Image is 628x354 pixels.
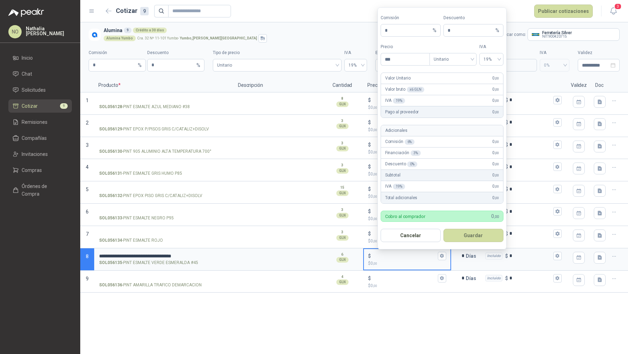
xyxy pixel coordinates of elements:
span: 0 [492,109,499,115]
p: Total adicionales [385,195,418,201]
p: Días [466,271,479,285]
p: $ [368,104,446,111]
span: ,00 [495,162,499,166]
p: Subtotal [385,172,401,179]
span: 0 [492,195,499,201]
div: Incluido [485,275,502,282]
span: ,00 [373,172,377,176]
div: 19 % [393,184,405,189]
input: $$0,00 [372,231,436,236]
button: Incluido $ [553,163,562,171]
p: Nathalia [PERSON_NAME] [26,26,72,36]
input: Incluido $ [509,187,552,192]
span: 0 [492,97,499,104]
h2: Cotizar [116,6,149,16]
button: Incluido $ [553,252,562,260]
p: - PINT ESMALTE VERDE ESMERALDA #45 [99,259,198,266]
span: ,00 [495,184,499,188]
a: Solicitudes [8,83,72,97]
input: SOL056135-PINT ESMALTE VERDE ESMERALDA #45 [99,254,229,259]
input: $$0,00 [372,120,436,125]
button: Incluido $ [553,185,562,193]
p: IVA [385,183,405,190]
input: SOL056129-PINT EPOX P/PISOS GRIS C/CATALIZ+DISOLV [99,120,229,125]
a: Remisiones [8,115,72,129]
div: GLN [336,101,349,107]
span: ,00 [373,217,377,221]
p: $ [368,230,371,238]
span: 0 [371,216,377,221]
input: Incluido $ [509,231,552,236]
p: Descripción [234,78,321,92]
strong: SOL056131 [99,170,122,177]
span: Chat [22,70,32,78]
strong: SOL056136 [99,282,122,288]
div: 9 [124,28,132,33]
a: Compañías [8,131,72,145]
span: Solicitudes [22,86,46,94]
input: SOL056136-PINT AMARILLA TRAFICO DEMARCACION [99,276,229,281]
strong: Yumbo , [PERSON_NAME][GEOGRAPHIC_DATA] [180,36,257,40]
input: Incluido $ [509,209,552,214]
span: 0 [371,172,377,176]
strong: SOL056130 [99,148,122,155]
p: 3 [341,118,343,124]
button: Guardar [443,229,503,242]
p: 8 [341,96,343,101]
p: 3 [341,229,343,235]
p: Valor Unitario [385,75,411,82]
div: GLN [336,146,349,151]
input: $$0,00 [372,97,436,103]
span: 0 [492,161,499,167]
p: $ [368,127,446,133]
span: ,00 [373,195,377,198]
input: $$0,00 [372,209,436,214]
span: 0 [371,239,377,243]
p: - PINT EPOX PISO GRIS C/CATALIZ+DISOLV [99,193,202,199]
strong: SOL056133 [99,215,122,221]
span: 7 [86,231,89,237]
label: Validez [578,50,620,56]
label: Precio [381,44,429,50]
input: Incluido $ [509,253,552,258]
button: $$0,00 [438,274,446,283]
span: % [433,24,436,36]
p: 3 [341,207,343,213]
button: Incluido $ [553,207,562,216]
button: Incluido $ [553,141,562,149]
label: IVA [540,50,569,56]
p: $ [368,185,371,193]
p: Adicionales [385,127,408,134]
p: $ [368,238,446,244]
span: ,00 [495,76,499,80]
label: IVA [344,50,367,56]
label: Descuento [147,50,204,56]
span: 0 [492,86,499,93]
input: $$0,00 [372,253,436,258]
div: Crédito a 30 días [133,28,167,33]
p: Descuento [385,161,418,167]
p: - PINT 905 ALUMINIO ALTA TEMPERATURA 700° [99,148,211,155]
span: 0 [492,75,499,82]
p: Cantidad [321,78,363,92]
p: $ [368,163,371,171]
p: Valor bruto [385,86,425,93]
span: 8 [86,254,89,259]
p: Publicar como: [498,31,526,38]
span: 5 [86,187,89,192]
button: Incluido $ [553,229,562,238]
span: ,00 [373,106,377,110]
div: GLN [336,168,349,174]
p: $ [368,149,446,156]
input: SOL056128-PINT ESMALTE AZUL MEDIANO #38 [99,98,229,103]
button: Incluido $ [553,274,562,283]
span: 0 [492,183,499,190]
p: Doc [591,78,608,92]
p: Producto [94,78,234,92]
input: SOL056133-PINT ESMALTE NEGRO P95 [99,209,229,214]
p: Financiación [385,150,421,156]
p: 3 [341,141,343,146]
button: Incluido $ [553,96,562,104]
span: % [495,24,499,36]
span: ,00 [495,140,499,144]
